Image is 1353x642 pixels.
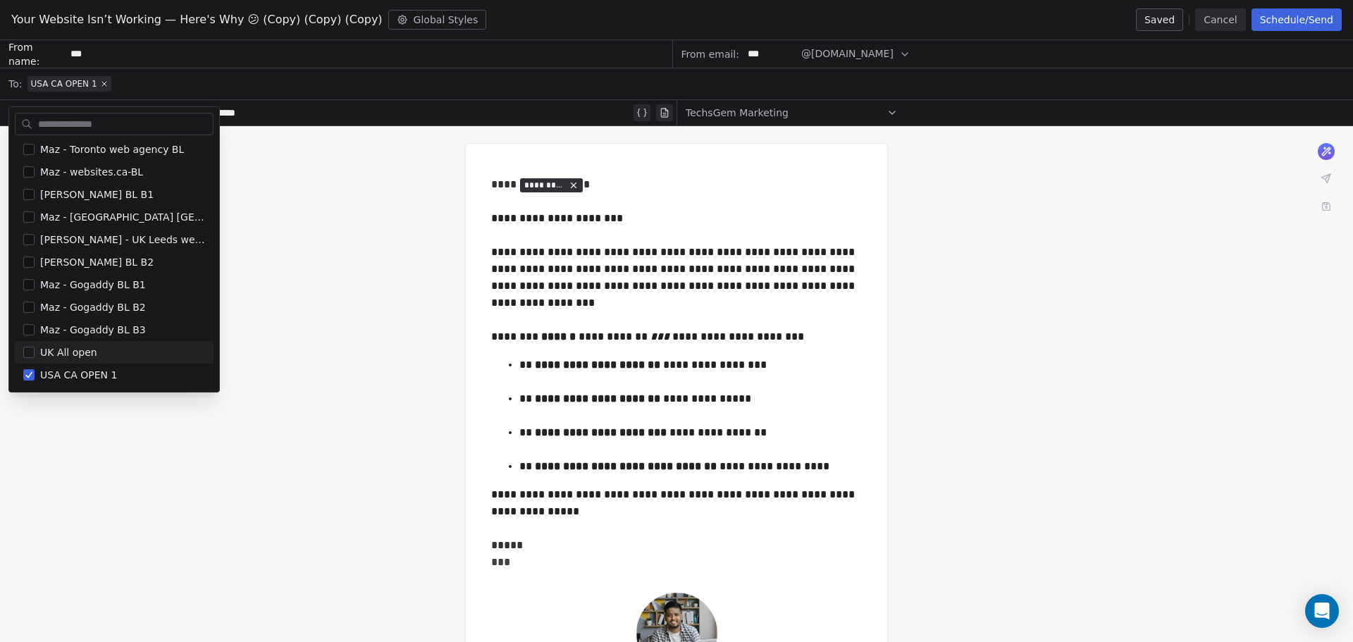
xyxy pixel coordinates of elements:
span: From name: [8,40,65,68]
span: [PERSON_NAME] BL B2 [40,255,154,269]
span: @[DOMAIN_NAME] [801,47,894,61]
span: Maz - Gogaddy BL B3 [40,323,146,337]
span: USA CA OPEN 1 [30,78,97,89]
span: [PERSON_NAME] - UK Leeds web BL [40,233,205,247]
span: TechsGem Marketing [686,106,789,120]
span: Maz - websites.ca-BL [40,165,143,179]
button: Saved [1136,8,1183,31]
span: Maz - Gogaddy BL B2 [40,300,146,314]
button: Cancel [1195,8,1245,31]
span: UK All open [40,345,97,359]
span: From email: [681,47,739,61]
span: Subject: [8,106,49,124]
span: To: [8,77,22,91]
span: Maz - Gogaddy BL B1 [40,278,146,292]
span: Maz - [GEOGRAPHIC_DATA] [GEOGRAPHIC_DATA] Web BL [40,210,205,224]
span: Your Website Isn’t Working — Here's Why 😕 (Copy) (Copy) (Copy) [11,11,383,28]
div: Suggestions [15,48,214,499]
button: Schedule/Send [1252,8,1342,31]
span: [PERSON_NAME] BL B1 [40,187,154,202]
span: Maz - Toronto web agency BL [40,142,184,156]
span: USA CA OPEN 1 [40,368,117,382]
button: Global Styles [388,10,487,30]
